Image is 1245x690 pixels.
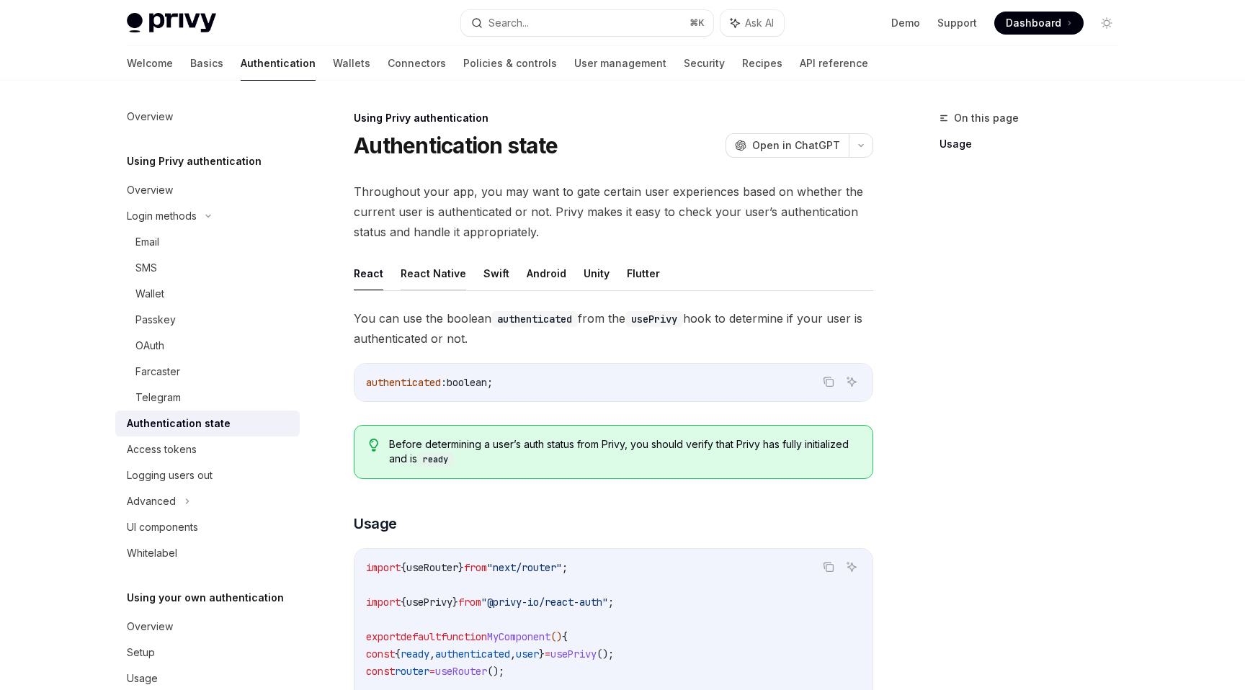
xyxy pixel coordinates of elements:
span: ⌘ K [690,17,705,29]
span: = [545,648,550,660]
span: (); [597,648,614,660]
a: Setup [115,640,300,666]
a: Overview [115,614,300,640]
button: Android [527,256,566,290]
span: const [366,648,395,660]
span: You can use the boolean from the hook to determine if your user is authenticated or not. [354,308,873,349]
span: default [401,630,441,643]
span: useRouter [406,561,458,574]
h5: Using Privy authentication [127,153,262,170]
a: Access tokens [115,436,300,462]
a: Whitelabel [115,540,300,566]
span: ready [401,648,429,660]
span: } [452,596,458,609]
a: UI components [115,514,300,540]
span: "@privy-io/react-auth" [481,596,608,609]
span: Before determining a user’s auth status from Privy, you should verify that Privy has fully initia... [389,437,858,467]
span: Throughout your app, you may want to gate certain user experiences based on whether the current u... [354,182,873,242]
span: const [366,665,395,678]
code: authenticated [491,311,578,327]
span: export [366,630,401,643]
span: ; [562,561,568,574]
button: React Native [401,256,466,290]
span: from [464,561,487,574]
div: OAuth [135,337,164,354]
a: Welcome [127,46,173,81]
button: Unity [584,256,610,290]
a: Passkey [115,307,300,333]
a: Authentication state [115,411,300,436]
span: usePrivy [550,648,597,660]
span: On this page [954,109,1019,127]
svg: Tip [369,439,379,452]
div: Access tokens [127,441,197,458]
span: from [458,596,481,609]
a: SMS [115,255,300,281]
a: Recipes [742,46,782,81]
code: usePrivy [625,311,683,327]
span: , [429,648,435,660]
div: Overview [127,108,173,125]
a: Email [115,229,300,255]
h5: Using your own authentication [127,589,284,606]
span: { [395,648,401,660]
span: router [395,665,429,678]
button: Search...⌘K [461,10,713,36]
span: = [429,665,435,678]
a: Overview [115,104,300,130]
div: Email [135,233,159,251]
span: ; [487,376,493,389]
a: Security [684,46,725,81]
button: Toggle dark mode [1095,12,1118,35]
div: Search... [488,14,529,32]
div: Overview [127,182,173,199]
div: UI components [127,519,198,536]
div: Passkey [135,311,176,328]
a: Wallets [333,46,370,81]
span: Dashboard [1006,16,1061,30]
a: Logging users out [115,462,300,488]
span: , [510,648,516,660]
code: ready [417,452,454,467]
div: Authentication state [127,415,231,432]
div: Logging users out [127,467,213,484]
span: import [366,596,401,609]
span: Open in ChatGPT [752,138,840,153]
span: ; [608,596,614,609]
span: } [539,648,545,660]
span: authenticated [366,376,441,389]
a: Overview [115,177,300,203]
span: { [401,596,406,609]
span: usePrivy [406,596,452,609]
a: Connectors [388,46,446,81]
span: function [441,630,487,643]
button: Ask AI [842,557,861,576]
a: Wallet [115,281,300,307]
a: API reference [800,46,868,81]
div: Using Privy authentication [354,111,873,125]
a: Basics [190,46,223,81]
span: import [366,561,401,574]
button: Flutter [627,256,660,290]
div: Usage [127,670,158,687]
h1: Authentication state [354,133,558,158]
a: Telegram [115,385,300,411]
div: Setup [127,644,155,661]
div: Farcaster [135,363,180,380]
div: SMS [135,259,157,277]
span: useRouter [435,665,487,678]
span: authenticated [435,648,510,660]
a: Dashboard [994,12,1084,35]
button: Swift [483,256,509,290]
a: Farcaster [115,359,300,385]
a: Policies & controls [463,46,557,81]
div: Overview [127,618,173,635]
button: Copy the contents from the code block [819,372,838,391]
span: : [441,376,447,389]
a: User management [574,46,666,81]
span: { [401,561,406,574]
button: Copy the contents from the code block [819,557,838,576]
span: boolean [447,376,487,389]
div: Telegram [135,389,181,406]
span: "next/router" [487,561,562,574]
